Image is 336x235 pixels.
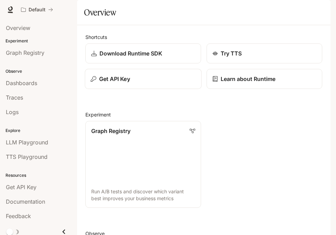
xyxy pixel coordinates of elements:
[84,6,116,19] h1: Overview
[99,49,162,58] p: Download Runtime SDK
[85,69,201,89] button: Get API Key
[221,75,275,83] p: Learn about Runtime
[91,127,130,135] p: Graph Registry
[207,43,322,63] a: Try TTS
[91,188,195,202] p: Run A/B tests and discover which variant best improves your business metrics
[207,69,322,89] a: Learn about Runtime
[221,49,242,58] p: Try TTS
[29,7,45,13] p: Default
[85,121,201,208] a: Graph RegistryRun A/B tests and discover which variant best improves your business metrics
[18,3,56,17] button: All workspaces
[85,33,322,41] h2: Shortcuts
[99,75,130,83] p: Get API Key
[85,111,322,118] h2: Experiment
[85,43,201,63] a: Download Runtime SDK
